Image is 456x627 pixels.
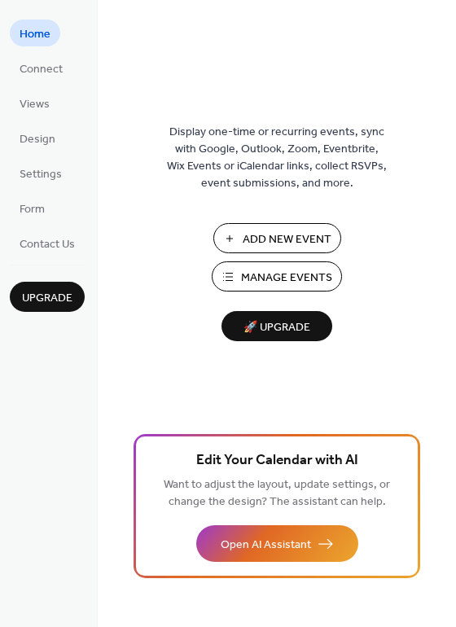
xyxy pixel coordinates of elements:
[20,201,45,218] span: Form
[164,474,390,513] span: Want to adjust the layout, update settings, or change the design? The assistant can help.
[10,20,60,46] a: Home
[20,26,50,43] span: Home
[22,290,72,307] span: Upgrade
[212,261,342,292] button: Manage Events
[167,124,387,192] span: Display one-time or recurring events, sync with Google, Outlook, Zoom, Eventbrite, Wix Events or ...
[231,317,322,339] span: 🚀 Upgrade
[10,282,85,312] button: Upgrade
[221,311,332,341] button: 🚀 Upgrade
[10,230,85,256] a: Contact Us
[20,131,55,148] span: Design
[196,525,358,562] button: Open AI Assistant
[221,537,311,554] span: Open AI Assistant
[243,231,331,248] span: Add New Event
[196,449,358,472] span: Edit Your Calendar with AI
[10,160,72,186] a: Settings
[10,125,65,151] a: Design
[20,61,63,78] span: Connect
[241,270,332,287] span: Manage Events
[10,195,55,221] a: Form
[10,55,72,81] a: Connect
[20,96,50,113] span: Views
[213,223,341,253] button: Add New Event
[20,236,75,253] span: Contact Us
[10,90,59,116] a: Views
[20,166,62,183] span: Settings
